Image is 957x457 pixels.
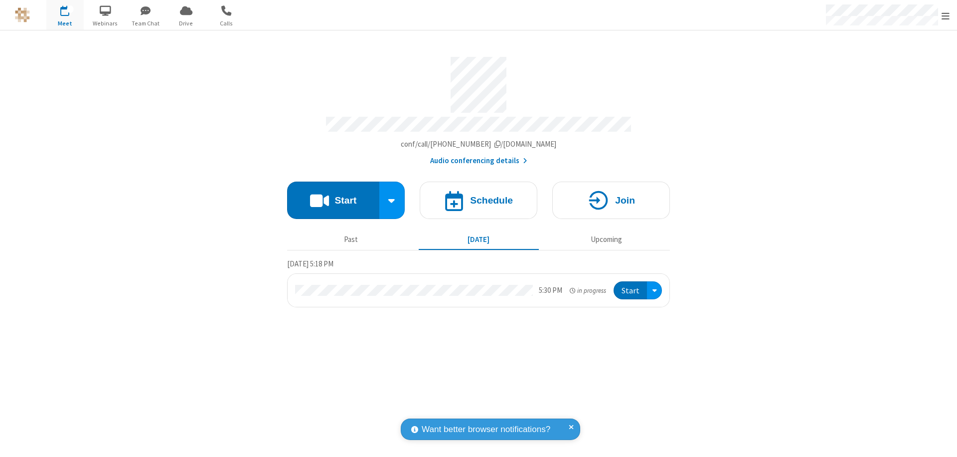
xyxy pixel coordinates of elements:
[615,196,635,205] h4: Join
[401,139,557,150] button: Copy my meeting room linkCopy my meeting room link
[430,155,527,167] button: Audio conferencing details
[67,5,74,13] div: 1
[291,230,411,249] button: Past
[379,182,405,219] div: Start conference options
[647,281,662,300] div: Open menu
[15,7,30,22] img: QA Selenium DO NOT DELETE OR CHANGE
[287,49,670,167] section: Account details
[401,139,557,149] span: Copy my meeting room link
[87,19,124,28] span: Webinars
[287,258,670,308] section: Today's Meetings
[46,19,84,28] span: Meet
[552,182,670,219] button: Join
[419,230,539,249] button: [DATE]
[208,19,245,28] span: Calls
[287,259,333,268] span: [DATE] 5:18 PM
[420,182,537,219] button: Schedule
[422,423,550,436] span: Want better browser notifications?
[127,19,164,28] span: Team Chat
[546,230,666,249] button: Upcoming
[570,286,606,295] em: in progress
[287,182,379,219] button: Start
[334,196,356,205] h4: Start
[470,196,513,205] h4: Schedule
[167,19,205,28] span: Drive
[539,285,562,296] div: 5:30 PM
[614,281,647,300] button: Start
